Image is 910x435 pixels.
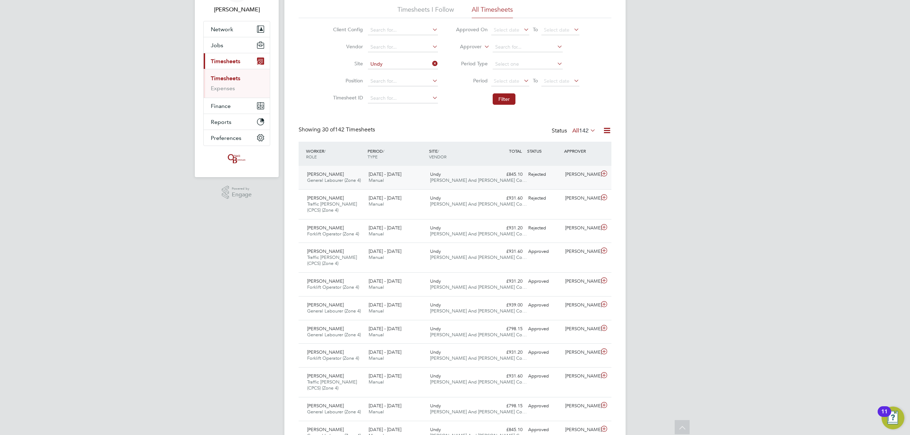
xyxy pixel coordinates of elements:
input: Search for... [368,93,438,103]
span: [DATE] - [DATE] [369,403,401,409]
span: Network [211,26,233,33]
div: £939.00 [488,299,525,311]
span: General Labourer (Zone 4) [307,332,361,338]
span: Select date [544,27,569,33]
span: Traffic [PERSON_NAME] (CPCS) (Zone 4) [307,379,357,391]
div: Approved [525,347,562,358]
input: Search for... [493,42,563,52]
div: [PERSON_NAME] [562,222,599,234]
div: [PERSON_NAME] [562,370,599,382]
div: Approved [525,370,562,382]
label: Period [456,77,488,84]
span: Reports [211,119,231,125]
input: Search for... [368,76,438,86]
span: Undy [430,195,441,201]
span: Traffic [PERSON_NAME] (CPCS) (Zone 4) [307,254,357,266]
span: [PERSON_NAME] And [PERSON_NAME] Co… [430,254,527,260]
span: ROLE [306,154,317,159]
div: PERIOD [366,145,427,163]
span: Traffic [PERSON_NAME] (CPCS) (Zone 4) [307,201,357,213]
div: £931.60 [488,246,525,257]
div: Approved [525,246,562,257]
span: Engage [232,192,252,198]
span: [PERSON_NAME] [307,326,344,332]
label: Position [331,77,363,84]
span: Select date [494,78,519,84]
span: VENDOR [429,154,446,159]
a: Timesheets [211,75,240,82]
button: Filter [493,93,515,105]
span: Undy [430,248,441,254]
span: [DATE] - [DATE] [369,278,401,284]
span: Manual [369,284,384,290]
span: Manual [369,201,384,207]
button: Finance [204,98,270,114]
span: Forklift Operator (Zone 4) [307,231,359,237]
div: £798.15 [488,323,525,335]
span: Undy [430,373,441,379]
span: [PERSON_NAME] [307,278,344,284]
input: Search for... [368,59,438,69]
span: General Labourer (Zone 4) [307,177,361,183]
span: Undy [430,326,441,332]
div: Rejected [525,169,562,180]
span: Jobs [211,42,223,49]
input: Search for... [368,42,438,52]
span: [PERSON_NAME] And [PERSON_NAME] Co… [430,355,527,361]
span: General Labourer (Zone 4) [307,308,361,314]
span: [DATE] - [DATE] [369,171,401,177]
button: Preferences [204,130,270,146]
span: [PERSON_NAME] [307,195,344,201]
div: Showing [299,126,376,134]
span: [DATE] - [DATE] [369,195,401,201]
div: [PERSON_NAME] [562,400,599,412]
span: Undy [430,278,441,284]
span: TYPE [368,154,378,159]
span: 30 of [322,126,335,133]
span: Undy [430,403,441,409]
span: [DATE] - [DATE] [369,326,401,332]
span: [PERSON_NAME] [307,171,344,177]
div: [PERSON_NAME] [562,347,599,358]
input: Search for... [368,25,438,35]
span: Manual [369,355,384,361]
div: Rejected [525,192,562,204]
span: [DATE] - [DATE] [369,225,401,231]
span: TOTAL [509,148,522,154]
li: All Timesheets [472,5,513,18]
span: [DATE] - [DATE] [369,302,401,308]
span: Timesheets [211,58,240,65]
span: [PERSON_NAME] And [PERSON_NAME] Co… [430,201,527,207]
span: [PERSON_NAME] [307,349,344,355]
div: APPROVER [562,145,599,157]
div: [PERSON_NAME] [562,323,599,335]
div: Approved [525,276,562,287]
div: £931.20 [488,276,525,287]
a: Expenses [211,85,235,92]
span: General Labourer (Zone 4) [307,409,361,415]
div: [PERSON_NAME] [562,276,599,287]
div: Approved [525,323,562,335]
span: James Crawley [203,5,270,14]
span: / [438,148,439,154]
span: [PERSON_NAME] And [PERSON_NAME] Co… [430,284,527,290]
span: [PERSON_NAME] [307,302,344,308]
div: £845.10 [488,169,525,180]
div: £931.20 [488,222,525,234]
div: [PERSON_NAME] [562,169,599,180]
div: Timesheets [204,69,270,98]
span: Manual [369,254,384,260]
label: Vendor [331,43,363,50]
span: To [531,76,540,85]
span: Undy [430,426,441,433]
span: [PERSON_NAME] [307,426,344,433]
span: Forklift Operator (Zone 4) [307,284,359,290]
label: Period Type [456,60,488,67]
span: Manual [369,177,384,183]
div: Approved [525,400,562,412]
span: Powered by [232,186,252,192]
span: [DATE] - [DATE] [369,349,401,355]
span: / [383,148,384,154]
span: [PERSON_NAME] And [PERSON_NAME] Co… [430,379,527,385]
div: WORKER [304,145,366,163]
